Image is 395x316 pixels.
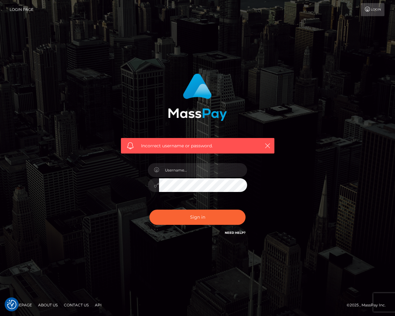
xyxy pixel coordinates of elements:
a: Contact Us [61,300,91,310]
button: Consent Preferences [7,300,16,309]
img: MassPay Login [168,73,227,121]
span: Incorrect username or password. [141,143,254,149]
a: Login [361,3,384,16]
a: Homepage [7,300,34,310]
button: Sign in [149,210,246,225]
a: Need Help? [225,231,246,235]
div: © 2025 , MassPay Inc. [347,302,390,309]
img: Revisit consent button [7,300,16,309]
a: API [92,300,104,310]
a: About Us [36,300,60,310]
input: Username... [159,163,247,177]
a: Login Page [10,3,33,16]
